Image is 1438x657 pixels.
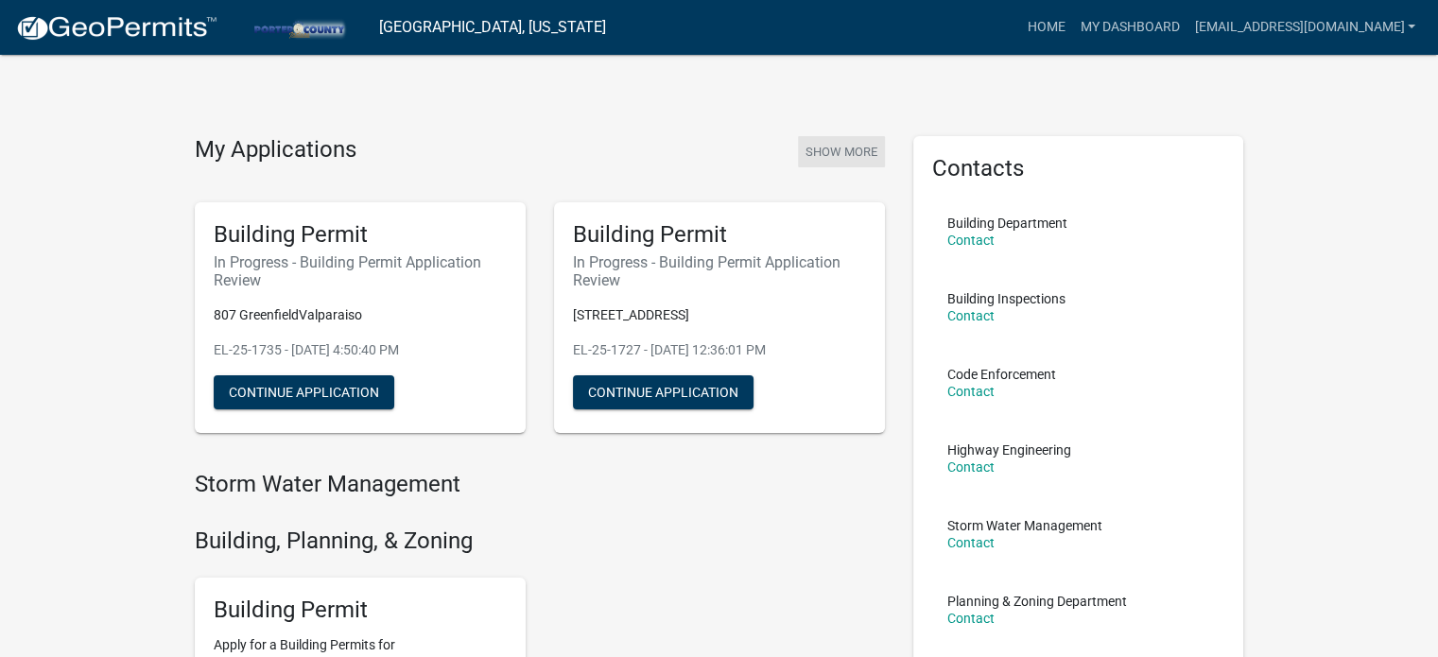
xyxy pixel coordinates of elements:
[947,519,1102,532] p: Storm Water Management
[573,221,866,249] h5: Building Permit
[233,14,364,40] img: Porter County, Indiana
[947,595,1127,608] p: Planning & Zoning Department
[1019,9,1072,45] a: Home
[214,375,394,409] button: Continue Application
[195,527,885,555] h4: Building, Planning, & Zoning
[214,596,507,624] h5: Building Permit
[947,233,995,248] a: Contact
[947,292,1066,305] p: Building Inspections
[195,471,885,498] h4: Storm Water Management
[947,368,1056,381] p: Code Enforcement
[195,136,356,164] h4: My Applications
[932,155,1225,182] h5: Contacts
[573,340,866,360] p: EL-25-1727 - [DATE] 12:36:01 PM
[947,384,995,399] a: Contact
[379,11,606,43] a: [GEOGRAPHIC_DATA], [US_STATE]
[214,340,507,360] p: EL-25-1735 - [DATE] 4:50:40 PM
[947,216,1067,230] p: Building Department
[1187,9,1423,45] a: [EMAIL_ADDRESS][DOMAIN_NAME]
[573,305,866,325] p: [STREET_ADDRESS]
[947,308,995,323] a: Contact
[214,305,507,325] p: 807 GreenfieldValparaiso
[214,221,507,249] h5: Building Permit
[1072,9,1187,45] a: My Dashboard
[798,136,885,167] button: Show More
[214,253,507,289] h6: In Progress - Building Permit Application Review
[947,443,1071,457] p: Highway Engineering
[573,253,866,289] h6: In Progress - Building Permit Application Review
[573,375,754,409] button: Continue Application
[947,611,995,626] a: Contact
[947,459,995,475] a: Contact
[947,535,995,550] a: Contact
